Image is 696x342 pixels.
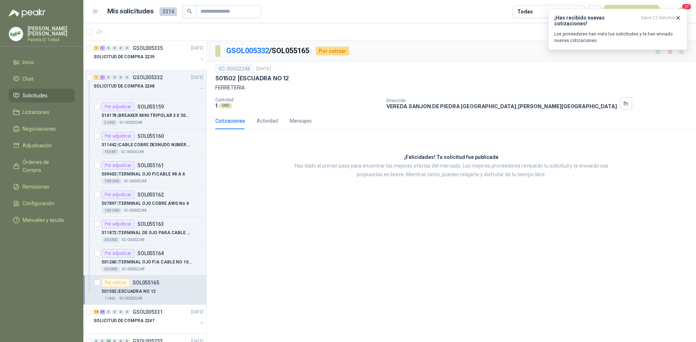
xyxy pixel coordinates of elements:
div: Todas [517,8,533,16]
div: 150 MT [101,149,120,155]
a: Manuales y ayuda [9,213,75,227]
p: 501502 | ESCUADRA NO 12 [215,75,289,82]
p: SC-00002248 [124,208,147,214]
p: 501260 | TERMINAL OJO P/A CABLE NO 10-12 PARA PONCHAR [101,259,192,266]
a: 18 36 0 0 0 0 GSOL005331[DATE] SOLICITUD DE COMPRA 2247 [94,308,205,331]
button: ¡Has recibido nuevas cotizaciones!hace 12 minutos Los proveedores han visto tus solicitudes y te ... [548,9,687,50]
p: 501502 | ESCUADRA NO 12 [101,288,156,295]
a: Inicio [9,55,75,69]
p: Panela El Trébol [28,38,75,42]
p: 507897 | TERMINAL OJO COBRE AWG No 6 [101,200,189,207]
p: GSOL005331 [133,309,163,314]
div: 1 [94,46,99,51]
div: Por adjudicar [101,161,134,170]
div: Por adjudicar [101,190,134,199]
span: Negociaciones [22,125,56,133]
p: 509403 | TERMINAL OJO P/CABLE #8 A 6 [101,171,185,178]
a: Por adjudicarSOL055159510178 |BREAKER MINI TRIPOLAR 3 X 50AMP5 UNDSC-00002248 [83,100,206,129]
p: [DATE] [191,74,203,81]
a: Por adjudicarSOL055160511442 |CABLE COBRE DESNUDO NUMERO 6 AWG150 MTSC-00002248 [83,129,206,158]
a: Por adjudicarSOL055163511872 |TERMINAL DE OJO PARA CABLE 1/0 AWG30 UNDSC-00002248 [83,217,206,246]
span: Solicitudes [22,92,47,100]
div: Por adjudicar [101,220,134,228]
img: Company Logo [9,27,23,41]
img: Logo peakr [9,9,46,17]
div: Cotizaciones [215,117,245,125]
p: Has dado el primer paso para encontrar las mejores ofertas del mercado. Los mejores proveedores r... [285,162,618,179]
p: GSOL005335 [133,46,163,51]
button: Nueva solicitud [604,5,659,18]
div: 18 [94,309,99,314]
span: 17 [681,3,692,10]
span: search [187,9,192,14]
div: 0 [106,309,111,314]
a: Solicitudes [9,89,75,102]
p: [DATE] [191,309,203,316]
a: Negociaciones [9,122,75,136]
p: SOL055159 [137,104,164,109]
div: 0 [118,75,124,80]
span: 3314 [159,7,177,16]
a: Órdenes de Compra [9,155,75,177]
a: 1 5 0 0 0 0 GSOL005335[DATE] SOLICITUD DE COMPRA 2239 [94,44,205,67]
p: Los proveedores han visto tus solicitudes y te han enviado nuevas cotizaciones. [554,31,681,44]
div: 0 [124,309,130,314]
div: UND [219,103,232,109]
p: SC-00002248 [120,296,142,301]
p: 1 [215,102,217,109]
p: SOL055161 [137,163,164,168]
a: Chat [9,72,75,86]
div: 0 [112,75,117,80]
p: Cantidad [215,97,381,102]
p: Dirección [386,98,617,103]
a: Configuración [9,197,75,210]
p: FERRETERIA [215,84,687,92]
div: 0 [112,309,117,314]
p: 511442 | CABLE COBRE DESNUDO NUMERO 6 AWG [101,142,192,148]
div: 1 [94,75,99,80]
div: 0 [124,75,130,80]
div: SC-00002248 [215,64,253,73]
p: SC-00002248 [124,178,147,184]
div: Por adjudicar [101,132,134,140]
span: Licitaciones [22,108,49,116]
p: 510178 | BREAKER MINI TRIPOLAR 3 X 50AMP [101,112,192,119]
p: SC-00002248 [120,120,142,126]
span: Adjudicación [22,142,52,149]
h1: Mis solicitudes [107,6,154,17]
p: SOL055163 [137,221,164,227]
div: 0 [112,46,117,51]
div: 0 [118,46,124,51]
div: 30 UND [101,237,120,243]
a: Por adjudicarSOL055162507897 |TERMINAL OJO COBRE AWG No 6100 UNDSC-00002248 [83,187,206,217]
div: 0 [124,46,130,51]
span: Manuales y ayuda [22,216,64,224]
p: SOLICITUD DE COMPRA 2247 [94,317,154,324]
a: Licitaciones [9,105,75,119]
p: / SOL055165 [226,45,310,56]
p: SC-00002248 [122,237,145,243]
div: 1 UND [101,296,118,301]
span: Chat [22,75,33,83]
div: 5 [100,46,105,51]
p: 511872 | TERMINAL DE OJO PARA CABLE 1/0 AWG [101,229,192,236]
div: 100 UND [101,208,123,214]
div: 5 UND [101,120,118,126]
div: 0 [106,75,111,80]
div: 6 [100,75,105,80]
a: Por cotizarSOL055165501502 |ESCUADRA NO 121 UNDSC-00002248 [83,275,206,305]
div: 0 [106,46,111,51]
div: Actividad [257,117,278,125]
a: 1 6 0 0 0 0 GSOL005332[DATE] SOLICITUD DE COMPRA 2248 [94,73,205,96]
p: SC-00002248 [121,149,144,155]
div: Por cotizar [101,278,130,287]
div: Por adjudicar [101,102,134,111]
p: GSOL005332 [133,75,163,80]
p: SOL055165 [133,280,159,285]
p: VEREDA SANJON DE PIEDRA [GEOGRAPHIC_DATA] , [PERSON_NAME][GEOGRAPHIC_DATA] [386,103,617,109]
span: Remisiones [22,183,49,191]
h3: ¡Felicidades! Tu solicitud fue publicada [404,153,498,162]
button: 17 [674,5,687,18]
a: Adjudicación [9,139,75,152]
span: hace 12 minutos [641,15,675,26]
